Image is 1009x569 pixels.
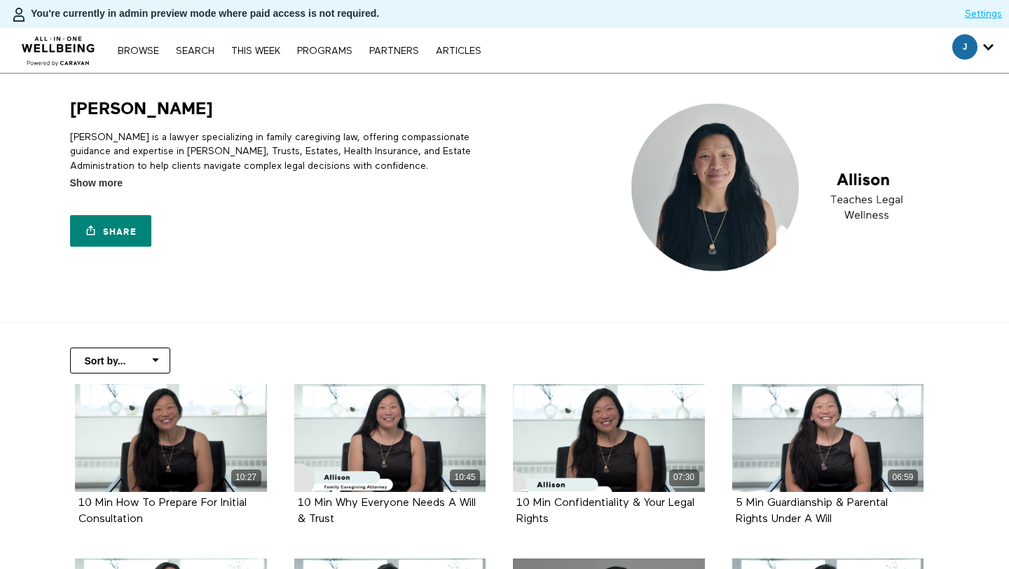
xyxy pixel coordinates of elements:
span: Show more [70,176,123,191]
a: 10 Min Why Everyone Needs A Will & Trust [298,498,476,524]
div: 10:27 [231,469,261,486]
a: 5 Min Guardianship & Parental Rights Under A Will [736,498,888,524]
a: PARTNERS [362,46,426,56]
a: 10 Min How To Prepare For Initial Consultation [78,498,247,524]
img: person-bdfc0eaa9744423c596e6e1c01710c89950b1dff7c83b5d61d716cfd8139584f.svg [11,6,27,23]
a: Share [70,215,151,247]
a: 5 Min Guardianship & Parental Rights Under A Will 06:59 [732,384,924,492]
a: 10 Min Confidentiality & Your Legal Rights 07:30 [513,384,705,492]
a: Browse [111,46,166,56]
a: Search [169,46,221,56]
strong: 10 Min Confidentiality & Your Legal Rights [516,498,694,525]
a: Settings [965,7,1002,21]
strong: 5 Min Guardianship & Parental Rights Under A Will [736,498,888,525]
a: 10 Min How To Prepare For Initial Consultation 10:27 [75,384,267,492]
a: 10 Min Confidentiality & Your Legal Rights [516,498,694,524]
a: THIS WEEK [224,46,287,56]
nav: Primary [111,43,488,57]
div: 06:59 [888,469,918,486]
p: [PERSON_NAME] is a lawyer specializing in family caregiving law, offering compassionate guidance ... [70,130,500,173]
div: 07:30 [669,469,699,486]
h1: [PERSON_NAME] [70,98,213,120]
a: PROGRAMS [290,46,359,56]
div: Secondary [942,28,1004,73]
div: 10:45 [450,469,480,486]
img: Allison [622,98,940,277]
img: CARAVAN [16,26,101,68]
strong: 10 Min How To Prepare For Initial Consultation [78,498,247,525]
strong: 10 Min Why Everyone Needs A Will & Trust [298,498,476,525]
a: ARTICLES [429,46,488,56]
a: 10 Min Why Everyone Needs A Will & Trust 10:45 [294,384,486,492]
